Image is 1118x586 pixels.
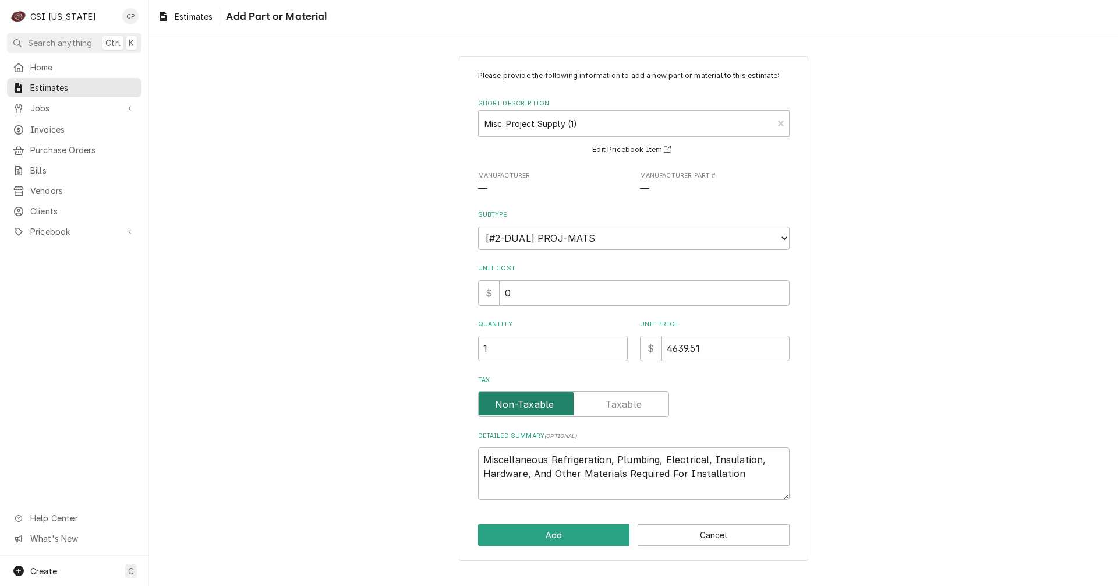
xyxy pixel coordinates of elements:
[459,56,808,561] div: Line Item Create/Update
[129,37,134,49] span: K
[478,524,790,546] div: Button Group Row
[7,529,141,548] a: Go to What's New
[7,222,141,241] a: Go to Pricebook
[478,524,790,546] div: Button Group
[30,566,57,576] span: Create
[590,143,677,157] button: Edit Pricebook Item
[640,182,790,196] span: Manufacturer Part #
[30,102,118,114] span: Jobs
[478,376,790,385] label: Tax
[30,512,135,524] span: Help Center
[638,524,790,546] button: Cancel
[30,205,136,217] span: Clients
[30,185,136,197] span: Vendors
[7,509,141,528] a: Go to Help Center
[28,37,92,49] span: Search anything
[478,432,790,500] div: Detailed Summary
[478,320,628,361] div: [object Object]
[7,78,141,97] a: Estimates
[10,8,27,24] div: C
[478,182,628,196] span: Manufacturer
[7,202,141,221] a: Clients
[7,58,141,77] a: Home
[478,320,628,329] label: Quantity
[640,320,790,329] label: Unit Price
[7,181,141,200] a: Vendors
[478,376,790,417] div: Tax
[30,532,135,545] span: What's New
[10,8,27,24] div: CSI Kentucky's Avatar
[478,264,790,305] div: Unit Cost
[478,183,487,195] span: —
[30,144,136,156] span: Purchase Orders
[478,99,790,108] label: Short Description
[30,82,136,94] span: Estimates
[30,61,136,73] span: Home
[478,171,628,181] span: Manufacturer
[640,183,649,195] span: —
[478,210,790,249] div: Subtype
[122,8,139,24] div: Craig Pierce's Avatar
[7,33,141,53] button: Search anythingCtrlK
[7,140,141,160] a: Purchase Orders
[478,447,790,500] textarea: Miscellaneous Refrigeration, Plumbing, Electrical, Insulation, Hardware, And Other Materials Requ...
[30,225,118,238] span: Pricebook
[544,433,577,439] span: ( optional )
[640,171,790,196] div: Manufacturer Part #
[478,264,790,273] label: Unit Cost
[640,336,661,361] div: $
[7,161,141,180] a: Bills
[478,432,790,441] label: Detailed Summary
[640,320,790,361] div: [object Object]
[478,99,790,157] div: Short Description
[128,565,134,577] span: C
[7,120,141,139] a: Invoices
[175,10,213,23] span: Estimates
[105,37,121,49] span: Ctrl
[478,210,790,220] label: Subtype
[478,70,790,81] p: Please provide the following information to add a new part or material to this estimate:
[7,98,141,118] a: Go to Jobs
[478,524,630,546] button: Add
[122,8,139,24] div: CP
[222,9,327,24] span: Add Part or Material
[478,280,500,306] div: $
[478,171,628,196] div: Manufacturer
[30,164,136,176] span: Bills
[153,7,217,26] a: Estimates
[640,171,790,181] span: Manufacturer Part #
[30,10,96,23] div: CSI [US_STATE]
[478,70,790,500] div: Line Item Create/Update Form
[30,123,136,136] span: Invoices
